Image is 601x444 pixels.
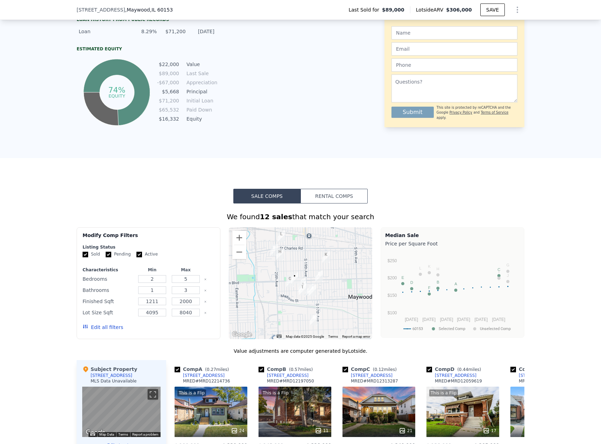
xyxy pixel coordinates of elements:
[83,285,134,295] div: Bathrooms
[385,239,520,249] div: Price per Square Foot
[428,286,431,290] text: F
[348,6,382,13] span: Last Sold for
[185,115,217,123] td: Equity
[454,282,457,286] text: A
[132,432,158,436] a: Report a problem
[185,88,217,95] td: Principal
[148,389,158,400] button: Toggle fullscreen view
[419,266,422,270] text: L
[435,373,476,378] div: [STREET_ADDRESS]
[510,3,524,17] button: Show Options
[77,46,217,52] div: Estimated Equity
[259,366,316,373] div: Comp B
[84,428,107,437] img: Google
[91,378,137,384] div: MLS Data Unavailable
[260,213,292,221] strong: 12 sales
[277,335,282,338] button: Keyboard shortcuts
[446,7,472,13] span: $306,000
[177,389,206,396] div: This is a Flip
[499,270,500,274] text: I
[480,327,511,331] text: Unselected Comp
[82,387,161,437] div: Street View
[435,378,482,384] div: MRED # MRD12059619
[231,427,245,434] div: 24
[82,366,137,373] div: Subject Property
[300,189,368,203] button: Rental Comps
[132,28,157,35] div: 8.29%
[328,335,338,338] a: Terms (opens in new tab)
[185,106,217,114] td: Paid Down
[315,427,328,434] div: 11
[412,327,423,331] text: 60153
[84,428,107,437] a: Open this area in Google Maps (opens a new window)
[277,230,285,242] div: 201 24th Ave
[83,252,88,257] input: Sold
[267,378,314,384] div: MRED # MRD12197050
[405,317,418,322] text: [DATE]
[91,373,132,378] div: [STREET_ADDRESS]
[510,373,584,378] a: [STREET_ADDRESS][US_STATE]
[276,248,284,260] div: 342 24th Ave
[170,267,201,273] div: Max
[83,267,134,273] div: Characteristics
[83,308,134,317] div: Lot Size Sqft
[388,275,397,280] text: $200
[157,115,179,123] td: $16,332
[207,367,216,372] span: 0.27
[270,244,278,256] div: 316 25th Ave
[183,373,225,378] div: [STREET_ADDRESS]
[391,58,517,72] input: Phone
[483,427,496,434] div: 17
[108,93,125,98] tspan: equity
[286,335,324,338] span: Map data ©2025 Google
[439,327,465,331] text: Selected Comp
[77,6,125,13] span: [STREET_ADDRESS]
[106,252,111,257] input: Pending
[204,300,207,303] button: Clear
[298,281,306,293] div: 807 S 20th Ave
[370,367,400,372] span: ( miles)
[137,267,168,273] div: Min
[391,42,517,56] input: Email
[204,311,207,314] button: Clear
[77,212,524,222] div: We found that match your search
[437,105,517,120] div: This site is protected by reCAPTCHA and the Google and apply.
[388,258,397,263] text: $250
[519,373,584,378] div: [STREET_ADDRESS][US_STATE]
[79,28,128,35] div: Loan
[310,314,318,325] div: 1417 S 18th Ave
[190,28,214,35] div: [DATE]
[157,88,179,95] td: $5,668
[506,263,509,267] text: G
[157,60,179,68] td: $22,000
[108,86,125,94] tspan: 74%
[175,366,232,373] div: Comp A
[202,367,232,372] span: ( miles)
[440,317,453,322] text: [DATE]
[306,284,314,295] div: 820 S 18th Ave
[136,251,158,257] label: Active
[385,249,520,336] svg: A chart.
[399,427,412,434] div: 21
[83,232,214,244] div: Modify Comp Filters
[309,285,316,296] div: 827 S 18th Ave
[291,272,298,284] div: 608 S 21st Ave
[391,26,517,40] input: Name
[388,293,397,298] text: $150
[82,387,161,437] div: Map
[157,97,179,105] td: $71,200
[157,79,179,86] td: -$67,000
[519,378,566,384] div: MRED # MRD12012465
[232,231,246,245] button: Zoom in
[267,373,309,378] div: [STREET_ADDRESS]
[83,296,134,306] div: Finished Sqft
[83,244,214,250] div: Listing Status
[185,79,217,86] td: Appreciation
[231,330,254,339] a: Open this area in Google Maps (opens a new window)
[481,110,508,114] a: Terms of Service
[437,280,439,284] text: B
[150,7,173,13] span: , IL 60153
[185,97,217,105] td: Initial Loan
[83,324,123,331] button: Edit all filters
